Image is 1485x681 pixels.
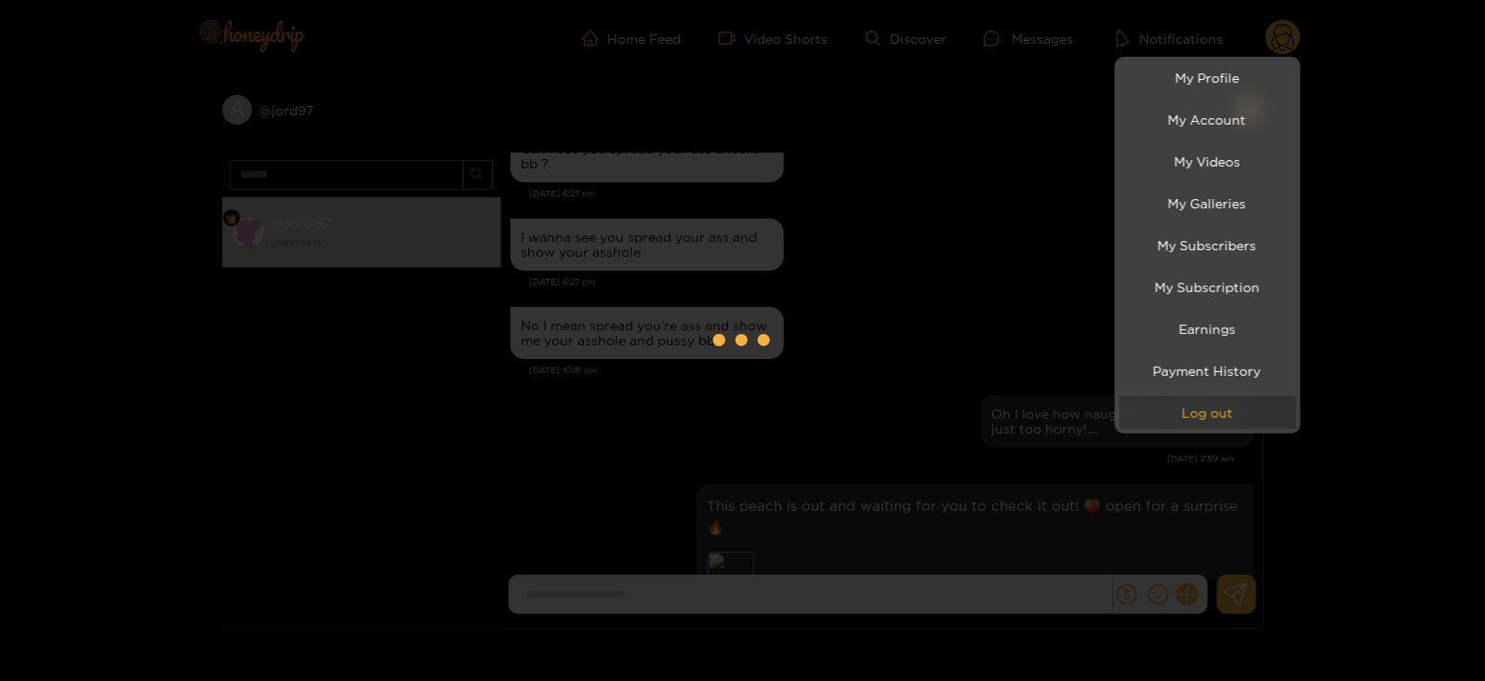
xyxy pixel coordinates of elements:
a: My Subscription [1120,271,1296,303]
a: Earnings [1120,313,1296,345]
a: My Galleries [1120,187,1296,220]
a: My Videos [1120,145,1296,178]
a: My Profile [1120,61,1296,94]
a: My Subscribers [1120,229,1296,261]
a: Payment History [1120,354,1296,387]
button: Log out [1120,396,1296,429]
a: My Account [1120,103,1296,136]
